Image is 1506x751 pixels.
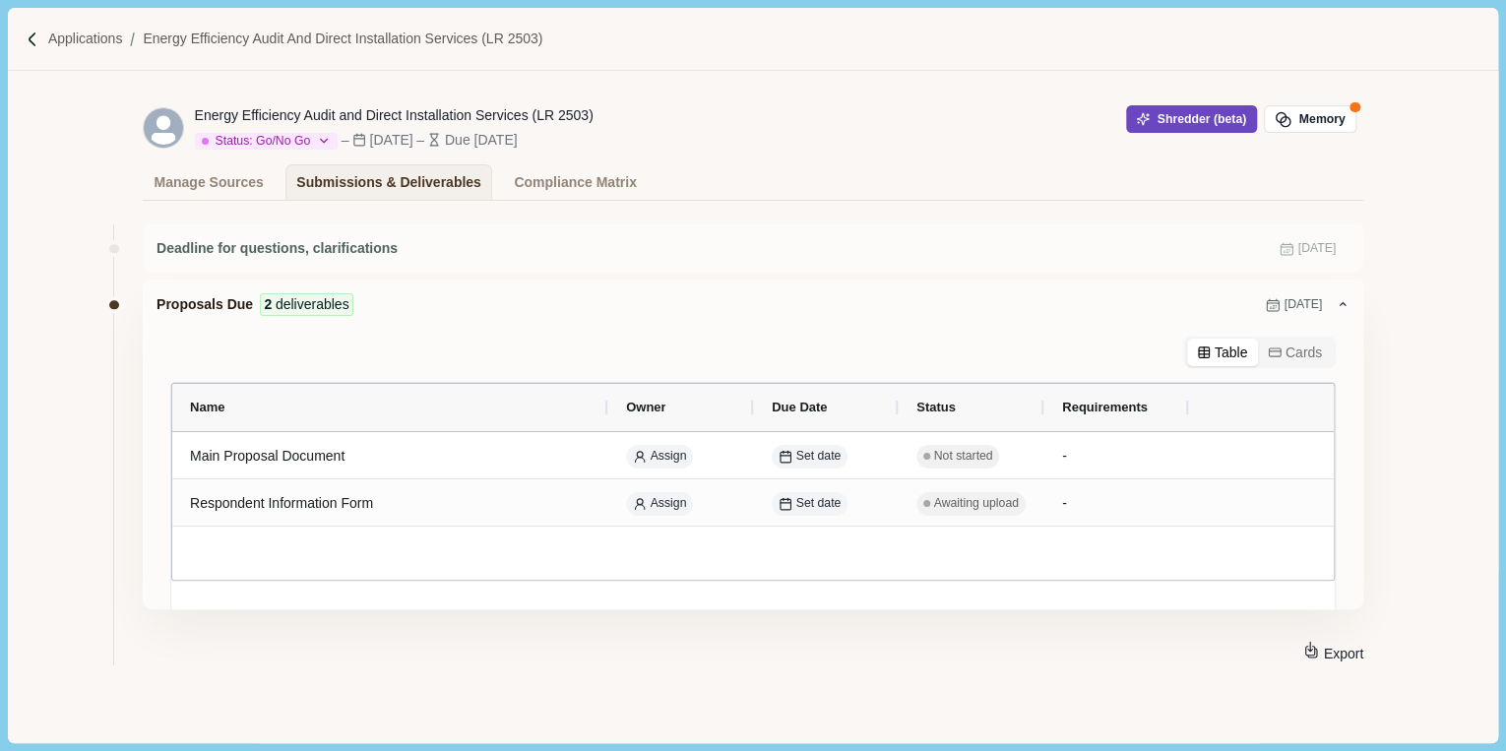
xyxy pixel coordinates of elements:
[1062,480,1171,528] div: -
[1187,339,1258,366] button: Table
[916,400,956,414] span: Status
[772,400,827,414] span: Due Date
[296,165,481,200] div: Submissions & Deliverables
[342,130,349,151] div: –
[122,31,143,48] img: Forward slash icon
[276,294,349,315] span: deliverables
[503,164,648,200] a: Compliance Matrix
[157,238,398,259] span: Deadline for questions, clarifications
[157,294,253,315] span: Proposals Due
[1297,240,1336,258] span: [DATE]
[48,29,123,49] a: Applications
[772,492,847,517] button: Set date
[195,105,594,126] div: Energy Efficiency Audit and Direct Installation Services (LR 2503)
[445,130,518,151] div: Due [DATE]
[1126,105,1257,133] button: Shredder (beta)
[190,484,591,523] div: Respondent Information Form
[265,294,273,315] span: 2
[626,400,665,414] span: Owner
[772,445,847,469] button: Set date
[1264,105,1356,133] button: Memory
[651,495,687,513] span: Assign
[143,29,542,49] a: Energy Efficiency Audit and Direct Installation Services (LR 2503)
[1258,339,1333,366] button: Cards
[155,165,264,200] div: Manage Sources
[190,400,224,414] span: Name
[416,130,424,151] div: –
[285,164,493,200] a: Submissions & Deliverables
[796,448,842,466] span: Set date
[934,448,993,466] span: Not started
[190,437,591,475] div: Main Proposal Document
[796,495,842,513] span: Set date
[195,133,339,151] button: Status: Go/No Go
[934,495,1019,513] span: Awaiting upload
[24,31,41,48] img: Forward slash icon
[202,133,311,151] div: Status: Go/No Go
[626,492,693,517] button: Assign
[143,164,275,200] a: Manage Sources
[626,445,693,469] button: Assign
[651,448,687,466] span: Assign
[1062,400,1148,414] span: Requirements
[1062,433,1171,480] div: -
[144,108,183,148] svg: avatar
[369,130,412,151] div: [DATE]
[514,165,636,200] div: Compliance Matrix
[1306,644,1363,664] button: Export
[1284,296,1322,314] span: [DATE]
